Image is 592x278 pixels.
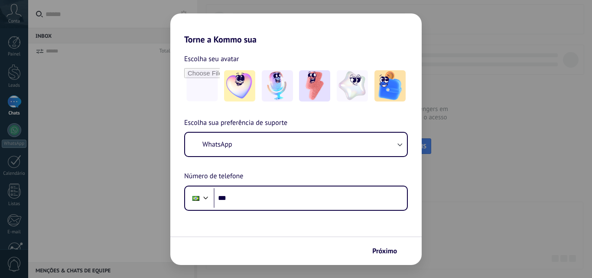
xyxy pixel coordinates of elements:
[299,70,330,101] img: -3.jpeg
[185,133,407,156] button: WhatsApp
[184,53,239,65] span: Escolha seu avatar
[170,13,422,45] h2: Torne a Kommo sua
[224,70,255,101] img: -1.jpeg
[184,118,287,129] span: Escolha sua preferência de suporte
[374,70,406,101] img: -5.jpeg
[184,171,243,182] span: Número de telefone
[337,70,368,101] img: -4.jpeg
[368,244,409,258] button: Próximo
[188,189,204,207] div: Brazil: + 55
[202,140,232,149] span: WhatsApp
[372,248,397,254] span: Próximo
[262,70,293,101] img: -2.jpeg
